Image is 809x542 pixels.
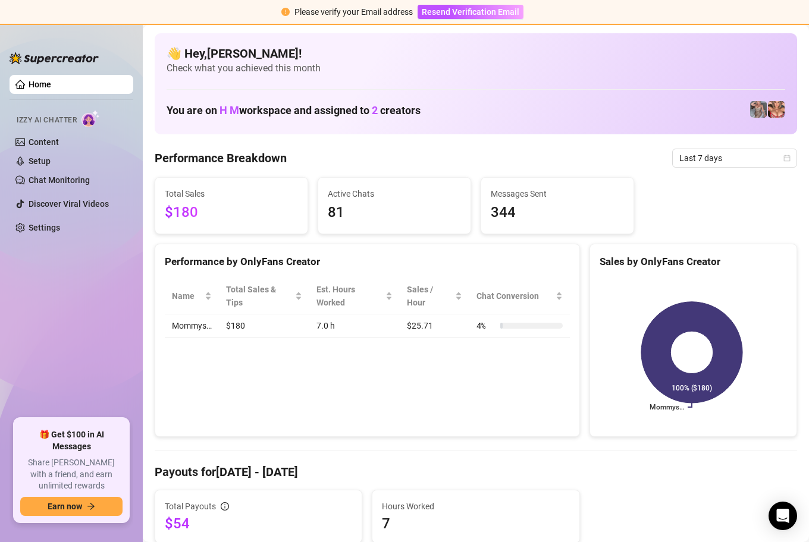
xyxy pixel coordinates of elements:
span: Last 7 days [679,149,790,167]
span: Messages Sent [491,187,624,200]
span: Check what you achieved this month [167,62,785,75]
h4: Payouts for [DATE] - [DATE] [155,464,797,480]
text: Mommys… [650,403,684,411]
a: Home [29,80,51,89]
span: Total Sales & Tips [226,283,293,309]
h4: 👋 Hey, [PERSON_NAME] ! [167,45,785,62]
span: Share [PERSON_NAME] with a friend, and earn unlimited rewards [20,457,123,492]
span: $180 [165,201,298,224]
img: pennylondon [768,101,785,118]
a: Discover Viral Videos [29,199,109,209]
span: 4 % [476,319,496,332]
td: $25.71 [400,314,469,338]
td: 7.0 h [309,314,400,338]
span: Chat Conversion [476,289,553,302]
div: Performance by OnlyFans Creator [165,254,570,270]
span: 🎁 Get $100 in AI Messages [20,429,123,452]
div: Est. Hours Worked [316,283,384,309]
span: 7 [382,514,569,533]
td: Mommys… [165,314,219,338]
img: pennylondonvip [750,101,767,118]
div: Sales by OnlyFans Creator [600,254,787,270]
span: info-circle [221,502,229,511]
img: logo-BBDzfeDw.svg [10,52,99,64]
h1: You are on workspace and assigned to creators [167,104,421,117]
th: Sales / Hour [400,278,469,314]
span: 344 [491,201,624,224]
a: Chat Monitoring [29,175,90,185]
a: Settings [29,223,60,232]
span: 2 [372,104,378,116]
span: Hours Worked [382,500,569,513]
span: Name [172,289,202,302]
div: Please verify your Email address [294,5,413,18]
span: Sales / Hour [407,283,452,309]
th: Total Sales & Tips [219,278,309,314]
span: arrow-right [87,502,95,511]
span: Izzy AI Chatter [17,115,77,126]
span: Active Chats [328,187,461,200]
span: 81 [328,201,461,224]
span: Total Payouts [165,500,216,513]
td: $180 [219,314,309,338]
img: AI Chatter [81,110,100,127]
span: exclamation-circle [281,8,290,16]
span: Total Sales [165,187,298,200]
button: Resend Verification Email [418,5,523,19]
div: Open Intercom Messenger [769,502,797,530]
span: Earn now [48,502,82,511]
span: calendar [783,155,791,162]
span: H M [220,104,239,116]
button: Earn nowarrow-right [20,497,123,516]
span: Resend Verification Email [422,7,519,17]
h4: Performance Breakdown [155,150,287,166]
th: Name [165,278,219,314]
span: $54 [165,514,352,533]
a: Content [29,137,59,147]
th: Chat Conversion [469,278,570,314]
a: Setup [29,156,51,166]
